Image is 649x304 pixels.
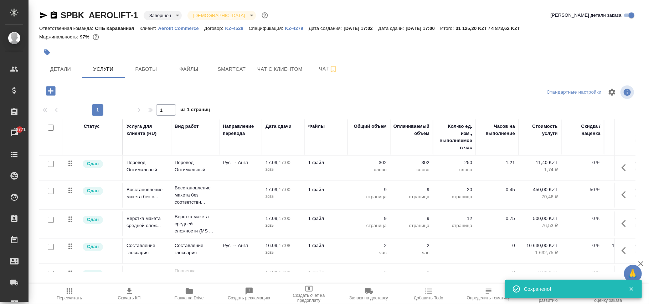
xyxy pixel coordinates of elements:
p: 1 файл [308,186,344,193]
div: Завершен [144,11,182,20]
p: 20 [437,186,472,193]
p: страница [437,193,472,200]
span: 48771 [9,126,30,133]
button: Показать кнопки [617,215,634,232]
p: Сдан [87,270,99,277]
p: 97% [80,34,91,40]
p: 17:00 [279,270,290,275]
button: Доп статусы указывают на важность/срочность заказа [260,11,269,20]
button: Заявка на доставку [339,284,399,304]
p: Сдан [87,216,99,223]
p: Aerolit Commerce [158,26,204,31]
p: страница [394,193,429,200]
p: 1 файл [308,269,344,276]
p: 2025 [266,222,301,229]
p: 1 файл [308,159,344,166]
span: Чат с клиентом [257,65,303,74]
p: Рус → Англ [223,242,258,249]
p: 1 файл [308,242,344,249]
p: 9 [351,186,387,193]
button: Показать кнопки [617,242,634,259]
button: Определить тематику [459,284,519,304]
p: Договор: [204,26,225,31]
span: Услуги [86,65,120,74]
p: 302 [351,159,387,166]
p: Сдан [87,243,99,250]
p: час [394,249,429,256]
p: [DATE] 17:02 [344,26,378,31]
span: Посмотреть информацию [620,85,635,99]
button: Добавить тэг [39,44,55,60]
button: [DEMOGRAPHIC_DATA] [191,12,247,19]
p: 3 616,08 KZT [608,186,643,193]
button: Закрыть [624,286,639,292]
div: Оплачиваемый объем [393,123,429,137]
span: Определить тематику [467,295,510,300]
p: 17:00 [279,160,290,165]
p: 17.09, [266,270,279,275]
span: Заявка на доставку [349,295,388,300]
p: 2025 [266,249,301,256]
p: 1,74 ₽ [522,166,558,173]
span: Скачать КП [118,295,141,300]
button: Добавить Todo [399,284,459,304]
p: страница [351,222,387,229]
p: 470,51 ₽ [608,166,643,173]
p: 0 [394,269,429,276]
p: 31 125,20 KZT / 4 873,62 KZT [456,26,526,31]
td: 0.75 [476,211,519,236]
span: Создать рекламацию [228,295,270,300]
p: 450,00 KZT [522,186,558,193]
p: 0,00 KZT [608,269,643,276]
span: из 1 страниц [180,105,210,116]
p: 0,00 KZT [522,269,558,276]
p: Восстановление макета без соответстви... [175,184,216,206]
p: страница [394,222,429,229]
p: 50 % [565,186,601,193]
p: 2 915,62 ₽ [608,249,643,256]
td: 0 [476,266,519,290]
p: 4 017,86 KZT [608,215,643,222]
p: Дата сдачи: [378,26,406,31]
p: Верстка макета средней сложности (MS ... [175,213,216,235]
div: Часов на выполнение [479,123,515,137]
button: 1129.88 RUB; [91,32,101,42]
p: Маржинальность: [39,34,80,40]
p: Проверка качества перевода (LQA) [175,267,216,289]
button: 🙏 [624,265,642,283]
span: Работы [129,65,163,74]
div: split button [545,87,603,98]
button: Показать кнопки [617,159,634,176]
p: 1 файл [308,215,344,222]
p: 302 [394,159,429,166]
p: Ответственная команда: [39,26,95,31]
p: 16.09, [266,243,279,248]
p: 566,21 ₽ [608,193,643,200]
p: 9 [394,186,429,193]
p: Клиент: [139,26,158,31]
a: KZ-4528 [225,25,249,31]
p: Дата создания: [309,26,344,31]
a: SPBK_AEROLIFT-1 [61,10,138,20]
p: 18 982,14 KZT [608,242,643,249]
p: 0 % [565,242,601,249]
p: 12 [437,215,472,222]
p: KZ-4279 [285,26,309,31]
p: слово [437,166,472,173]
p: Составление глоссария [127,242,168,256]
p: страница [351,193,387,200]
button: Скопировать ссылку для ЯМессенджера [39,11,48,20]
button: Скачать КП [99,284,159,304]
p: Сдан [87,187,99,194]
div: Услуга для клиента (RU) [127,123,168,137]
button: Создать рекламацию [219,284,279,304]
p: 17:00 [279,216,290,221]
button: Показать кнопки [617,186,634,203]
span: Папка на Drive [175,295,204,300]
a: 48771 [2,124,27,142]
p: 70,46 ₽ [522,193,558,200]
div: Скидка / наценка [565,123,601,137]
span: Пересчитать [57,295,82,300]
span: Детали [43,65,78,74]
a: Aerolit Commerce [158,25,204,31]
